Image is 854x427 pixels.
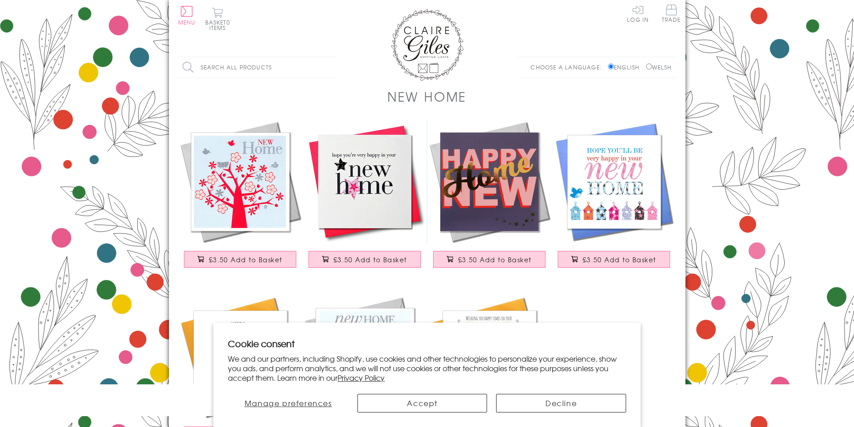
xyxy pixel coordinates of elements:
[646,63,672,71] label: Welsh
[178,6,196,25] button: Menu
[303,119,427,277] a: New Home Card, Pink Star, Embellished with a padded star £3.50 Add to Basket
[184,251,296,268] button: £3.50 Add to Basket
[662,5,681,24] a: Trade
[333,255,407,264] span: £3.50 Add to Basket
[552,119,676,244] img: New Home Card, Colourful Houses, Hope you'll be very happy in your New Home
[552,119,676,277] a: New Home Card, Colourful Houses, Hope you'll be very happy in your New Home £3.50 Add to Basket
[209,18,230,32] span: 0 items
[178,57,337,78] input: Search all products
[608,63,644,71] label: English
[178,119,303,277] a: New Home Card, Tree, New Home, Embossed and Foiled text £3.50 Add to Basket
[245,398,332,408] span: Manage preferences
[496,394,626,412] button: Decline
[309,251,421,268] button: £3.50 Add to Basket
[303,119,427,244] img: New Home Card, Pink Star, Embellished with a padded star
[662,5,681,22] span: Trade
[209,255,283,264] span: £3.50 Add to Basket
[328,57,337,78] input: Search
[228,354,626,382] p: We and our partners, including Shopify, use cookies and other technologies to personalize your ex...
[433,251,545,268] button: £3.50 Add to Basket
[427,295,552,420] img: New Home Card, Gingerbread House, Wishing you happy times in your New Home
[427,119,552,244] img: New Home Card, Pink on Plum Happy New Home, with gold foil
[178,295,303,420] img: New Home Card, Flowers & Phone, New Home, Embellished with colourful pompoms
[205,7,230,30] button: Basket0 items
[558,251,670,268] button: £3.50 Add to Basket
[531,63,606,71] p: Choose a language:
[391,9,463,81] img: Claire Giles Greetings Cards
[178,18,196,26] span: Menu
[338,372,385,383] a: Privacy Policy
[228,337,626,350] h2: Cookie consent
[228,394,348,412] button: Manage preferences
[178,119,303,244] img: New Home Card, Tree, New Home, Embossed and Foiled text
[646,64,652,69] input: Welsh
[627,5,649,22] a: Log In
[427,119,552,277] a: New Home Card, Pink on Plum Happy New Home, with gold foil £3.50 Add to Basket
[583,255,656,264] span: £3.50 Add to Basket
[303,295,427,420] img: New Home Card, City, New Home, Embossed and Foiled text
[458,255,532,264] span: £3.50 Add to Basket
[387,87,467,106] h1: New Home
[357,394,487,412] button: Accept
[608,64,614,69] input: English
